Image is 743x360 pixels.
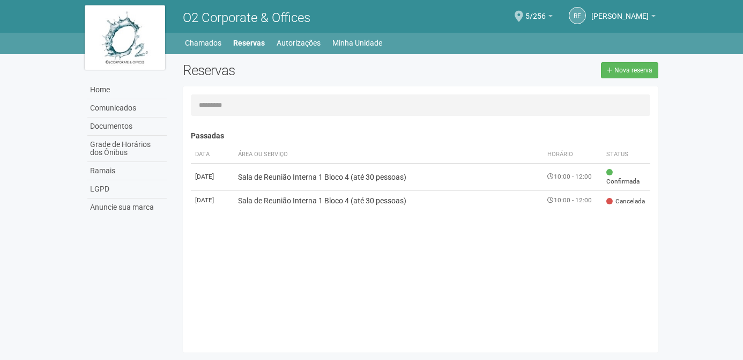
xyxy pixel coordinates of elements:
th: Horário [543,146,602,164]
th: Data [191,146,234,164]
span: O2 Corporate & Offices [183,10,310,25]
span: Rogeria Esteves [591,2,649,20]
h4: Passadas [191,132,650,140]
td: 10:00 - 12:00 [543,163,602,190]
a: [PERSON_NAME] [591,13,656,22]
a: Home [87,81,167,99]
td: [DATE] [191,163,234,190]
th: Área ou Serviço [234,146,543,164]
a: Ramais [87,162,167,180]
a: LGPD [87,180,167,199]
a: Minha Unidade [332,35,382,50]
span: Cancelada [606,197,645,206]
img: logo.jpg [85,5,165,70]
span: 5/256 [525,2,546,20]
th: Status [602,146,650,164]
a: Nova reserva [601,62,658,78]
a: Reservas [233,35,265,50]
span: Nova reserva [614,67,652,74]
span: Confirmada [606,168,646,186]
a: RE [569,7,586,24]
a: Grade de Horários dos Ônibus [87,136,167,162]
td: Sala de Reunião Interna 1 Bloco 4 (até 30 pessoas) [234,163,543,190]
td: 10:00 - 12:00 [543,190,602,210]
a: Chamados [185,35,221,50]
a: 5/256 [525,13,553,22]
td: Sala de Reunião Interna 1 Bloco 4 (até 30 pessoas) [234,190,543,210]
a: Documentos [87,117,167,136]
a: Comunicados [87,99,167,117]
td: [DATE] [191,190,234,210]
a: Autorizações [277,35,321,50]
a: Anuncie sua marca [87,199,167,216]
h2: Reservas [183,62,412,78]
